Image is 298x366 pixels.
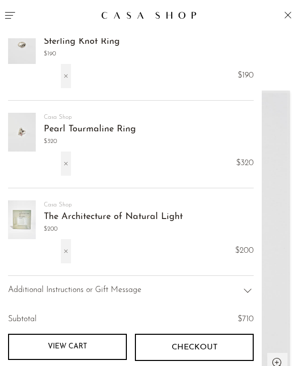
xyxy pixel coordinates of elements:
[8,200,36,239] img: The Architecture of Natural Light
[44,49,120,59] span: $190
[8,25,36,64] img: Sterling Knot Ring
[44,125,136,134] a: Pearl Tourmaline Ring
[172,343,217,352] span: Checkout
[8,284,141,297] span: Additional Instructions or Gift Message
[44,137,136,147] span: $320
[44,225,183,234] span: $200
[238,315,254,323] span: $710
[235,245,254,258] span: $200
[135,334,254,361] button: Checkout
[44,212,183,222] a: The Architecture of Natural Light
[44,202,72,208] a: Casa Shop
[44,114,72,120] a: Casa Shop
[44,37,120,46] a: Sterling Knot Ring
[8,113,36,152] img: Pearl Tourmaline Ring
[238,69,254,83] span: $190
[236,157,254,170] span: $320
[8,334,127,360] a: View cart
[8,313,37,326] span: Subtotal
[8,275,254,305] div: Additional Instructions or Gift Message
